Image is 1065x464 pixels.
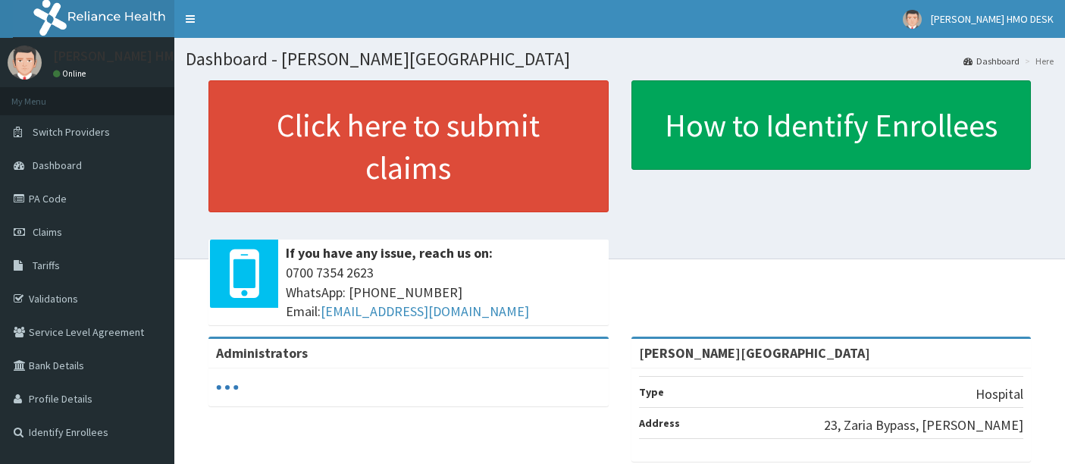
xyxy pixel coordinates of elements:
[321,303,529,320] a: [EMAIL_ADDRESS][DOMAIN_NAME]
[33,158,82,172] span: Dashboard
[216,344,308,362] b: Administrators
[53,68,89,79] a: Online
[639,344,870,362] strong: [PERSON_NAME][GEOGRAPHIC_DATA]
[824,415,1023,435] p: 23, Zaria Bypass, [PERSON_NAME]
[286,263,601,321] span: 0700 7354 2623 WhatsApp: [PHONE_NUMBER] Email:
[53,49,216,63] p: [PERSON_NAME] HMO DESK
[8,45,42,80] img: User Image
[33,225,62,239] span: Claims
[186,49,1054,69] h1: Dashboard - [PERSON_NAME][GEOGRAPHIC_DATA]
[976,384,1023,404] p: Hospital
[33,259,60,272] span: Tariffs
[1021,55,1054,67] li: Here
[33,125,110,139] span: Switch Providers
[216,376,239,399] svg: audio-loading
[903,10,922,29] img: User Image
[639,385,664,399] b: Type
[631,80,1032,170] a: How to Identify Enrollees
[963,55,1020,67] a: Dashboard
[286,244,493,262] b: If you have any issue, reach us on:
[639,416,680,430] b: Address
[208,80,609,212] a: Click here to submit claims
[931,12,1054,26] span: [PERSON_NAME] HMO DESK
